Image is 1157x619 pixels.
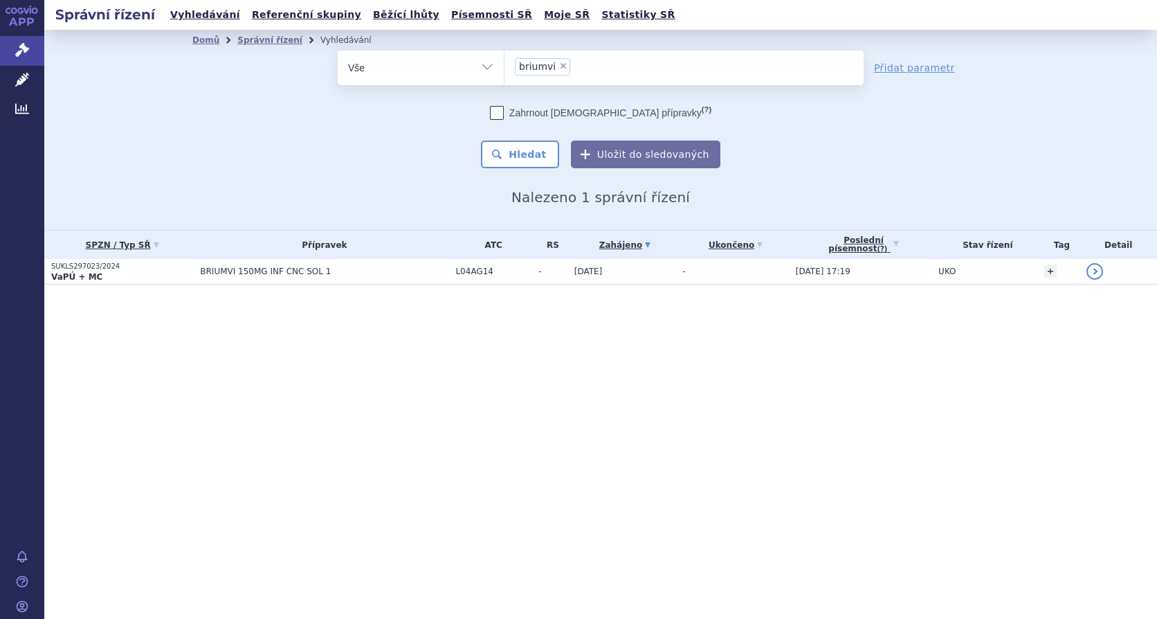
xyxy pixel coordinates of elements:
[320,30,390,51] li: Vyhledávání
[1079,231,1157,259] th: Detail
[796,267,850,276] span: [DATE] 17:19
[597,6,679,24] a: Statistiky SŘ
[574,267,603,276] span: [DATE]
[369,6,444,24] a: Běžící lhůty
[1086,263,1103,280] a: detail
[200,267,448,276] span: BRIUMVI 150MG INF CNC SOL 1
[51,235,193,255] a: SPZN / Typ SŘ
[796,231,931,259] a: Poslednípísemnost(?)
[51,262,193,271] p: SUKLS297023/2024
[44,5,166,24] h2: Správní řízení
[538,267,567,276] span: -
[448,231,531,259] th: ATC
[931,231,1037,259] th: Stav řízení
[682,235,789,255] a: Ukončeno
[1037,231,1080,259] th: Tag
[490,106,711,120] label: Zahrnout [DEMOGRAPHIC_DATA] přípravky
[874,61,955,75] a: Přidat parametr
[455,267,531,276] span: L04AG14
[166,6,244,24] a: Vyhledávání
[574,235,676,255] a: Zahájeno
[571,141,720,168] button: Uložit do sledovaných
[877,245,887,253] abbr: (?)
[519,62,556,71] span: briumvi
[702,105,711,114] abbr: (?)
[481,141,559,168] button: Hledat
[248,6,365,24] a: Referenční skupiny
[559,62,567,70] span: ×
[574,57,582,75] input: briumvi
[531,231,567,259] th: RS
[511,189,690,206] span: Nalezeno 1 správní řízení
[938,267,956,276] span: UKO
[193,231,448,259] th: Přípravek
[192,35,219,45] a: Domů
[447,6,536,24] a: Písemnosti SŘ
[540,6,594,24] a: Moje SŘ
[237,35,302,45] a: Správní řízení
[1044,265,1057,278] a: +
[682,267,685,276] span: -
[51,272,102,282] strong: VaPÚ + MC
